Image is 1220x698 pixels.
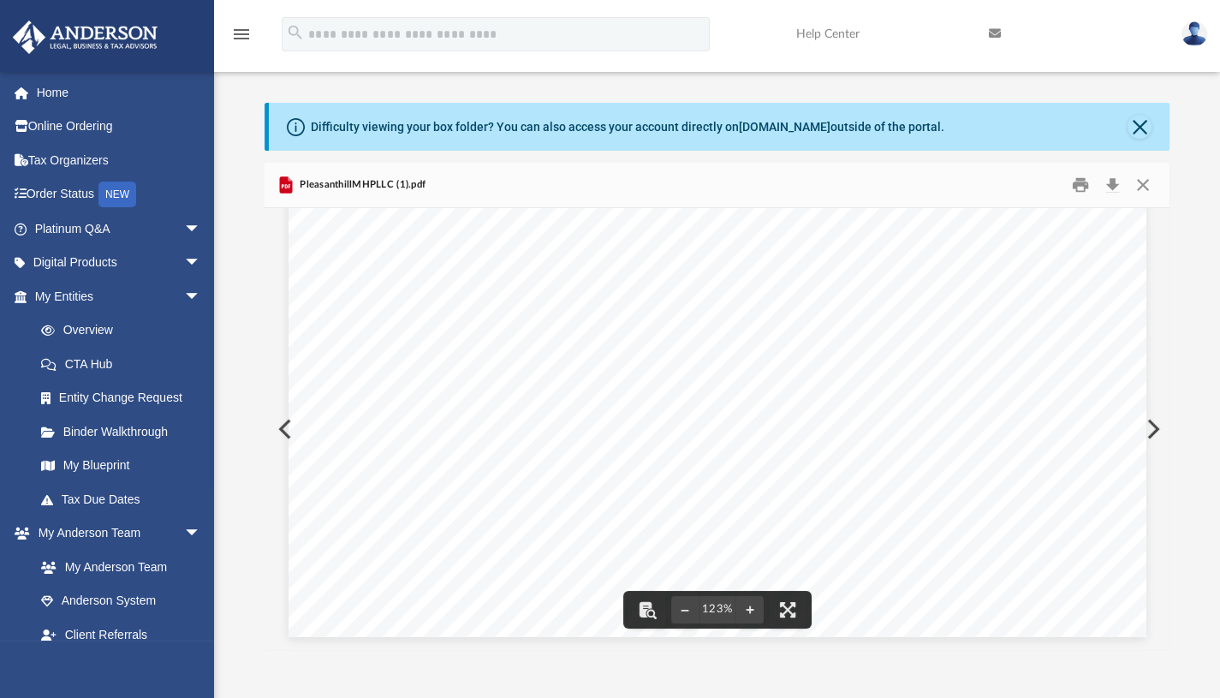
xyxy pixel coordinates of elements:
a: [DOMAIN_NAME] [739,120,830,134]
span: PleasanthillMHPLLC (1).pdf [296,177,426,193]
img: Anderson Advisors Platinum Portal [8,21,163,54]
a: Home [12,75,227,110]
div: Document Viewer [265,208,1170,650]
div: Preview [265,163,1170,650]
div: File preview [265,208,1170,650]
span: arrow_drop_down [184,212,218,247]
button: Close [1128,171,1158,198]
span: arrow_drop_down [184,279,218,314]
i: search [286,23,305,42]
button: Zoom in [736,591,764,629]
a: Anderson System [24,584,218,618]
button: Close [1128,115,1152,139]
button: Download [1097,171,1128,198]
button: Toggle findbar [628,591,666,629]
a: My Entitiesarrow_drop_down [12,279,227,313]
a: My Blueprint [24,449,218,483]
a: Binder Walkthrough [24,415,227,449]
a: Platinum Q&Aarrow_drop_down [12,212,227,246]
span: arrow_drop_down [184,246,218,281]
a: Online Ordering [12,110,227,144]
a: My Anderson Teamarrow_drop_down [12,516,218,551]
a: menu [231,33,252,45]
a: CTA Hub [24,347,227,381]
button: Previous File [265,405,302,453]
a: Client Referrals [24,617,218,652]
button: Zoom out [671,591,699,629]
a: My Anderson Team [24,550,210,584]
div: Difficulty viewing your box folder? You can also access your account directly on outside of the p... [311,118,944,136]
a: Tax Organizers [12,143,227,177]
button: Next File [1133,405,1170,453]
button: Print [1063,171,1098,198]
span: arrow_drop_down [184,516,218,552]
a: Tax Due Dates [24,482,227,516]
img: User Pic [1181,21,1207,46]
a: Entity Change Request [24,381,227,415]
a: Order StatusNEW [12,177,227,212]
a: Overview [24,313,227,348]
i: menu [231,24,252,45]
a: Digital Productsarrow_drop_down [12,246,227,280]
button: Enter fullscreen [769,591,806,629]
div: NEW [98,182,136,207]
div: Current zoom level [699,604,736,615]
